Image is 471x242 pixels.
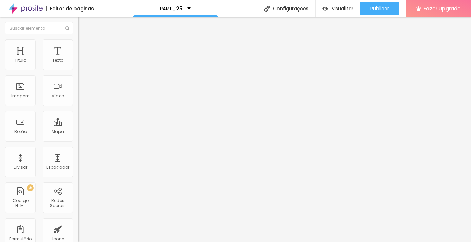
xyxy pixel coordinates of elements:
div: Botão [14,129,27,134]
div: Ícone [52,237,64,241]
div: Redes Sociais [44,198,71,208]
div: Mapa [52,129,64,134]
span: Publicar [370,6,389,11]
button: Publicar [360,2,399,15]
div: Código HTML [7,198,34,208]
p: PART_25 [160,6,182,11]
div: Editor de páginas [46,6,94,11]
button: Visualizar [316,2,360,15]
div: Divisor [14,165,27,170]
div: Formulário [9,237,32,241]
img: view-1.svg [322,6,328,12]
img: Icone [65,26,69,30]
input: Buscar elemento [5,22,73,34]
div: Vídeo [52,94,64,98]
div: Espaçador [46,165,69,170]
img: Icone [264,6,270,12]
span: Visualizar [332,6,353,11]
div: Imagem [11,94,30,98]
span: Fazer Upgrade [424,5,461,11]
div: Texto [52,58,63,63]
div: Título [15,58,26,63]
